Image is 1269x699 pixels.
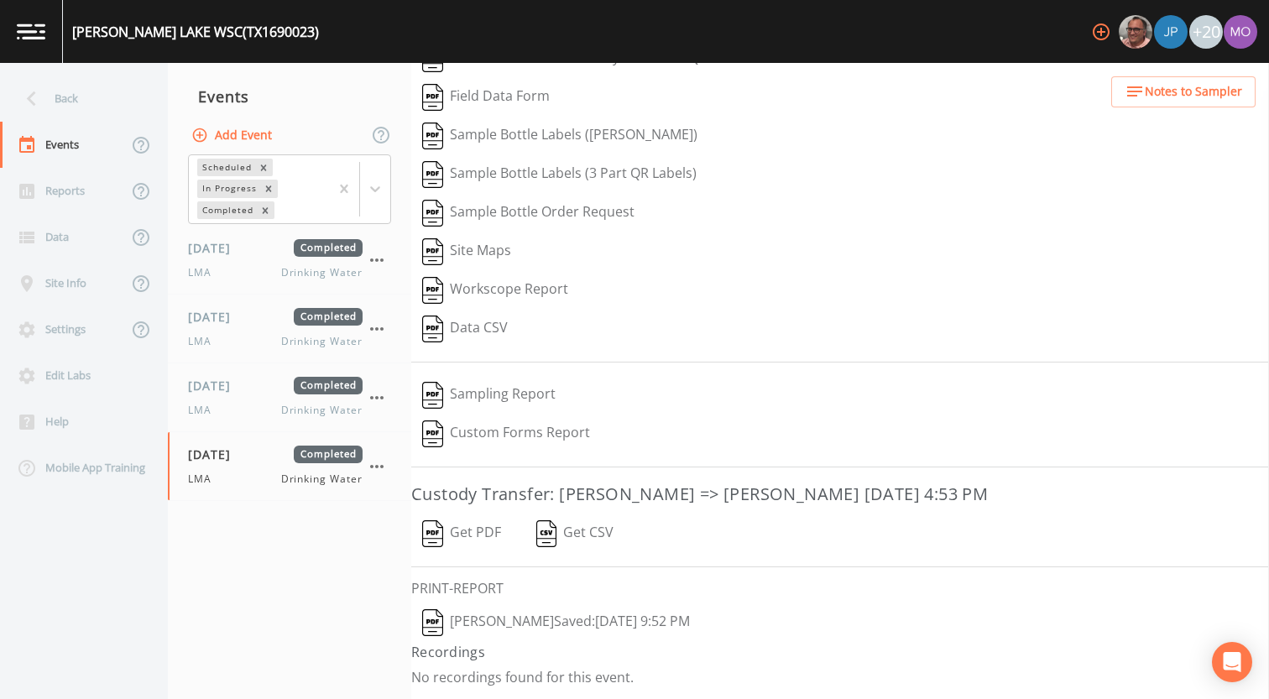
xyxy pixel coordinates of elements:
[525,514,625,553] button: Get CSV
[188,472,222,487] span: LMA
[422,520,443,547] img: svg%3e
[256,201,274,219] div: Remove Completed
[168,295,411,363] a: [DATE]CompletedLMADrinking Water
[411,376,567,415] button: Sampling Report
[422,200,443,227] img: svg%3e
[411,669,1269,686] p: No recordings found for this event.
[422,382,443,409] img: svg%3e
[294,308,363,326] span: Completed
[411,310,519,348] button: Data CSV
[72,22,319,42] div: [PERSON_NAME] LAKE WSC (TX1690023)
[1119,15,1152,49] img: e2d790fa78825a4bb76dcb6ab311d44c
[1189,15,1223,49] div: +20
[422,161,443,188] img: svg%3e
[411,117,708,155] button: Sample Bottle Labels ([PERSON_NAME])
[422,609,443,636] img: svg%3e
[197,201,256,219] div: Completed
[411,581,1269,597] h6: PRINT-REPORT
[281,265,363,280] span: Drinking Water
[168,226,411,295] a: [DATE]CompletedLMADrinking Water
[411,271,579,310] button: Workscope Report
[197,180,259,197] div: In Progress
[422,238,443,265] img: svg%3e
[188,446,243,463] span: [DATE]
[188,265,222,280] span: LMA
[1224,15,1257,49] img: 4e251478aba98ce068fb7eae8f78b90c
[168,432,411,501] a: [DATE]CompletedLMADrinking Water
[411,603,701,642] button: [PERSON_NAME]Saved:[DATE] 9:52 PM
[188,239,243,257] span: [DATE]
[294,446,363,463] span: Completed
[188,334,222,349] span: LMA
[259,180,278,197] div: Remove In Progress
[536,520,557,547] img: svg%3e
[188,377,243,394] span: [DATE]
[411,232,522,271] button: Site Maps
[411,415,601,453] button: Custom Forms Report
[197,159,254,176] div: Scheduled
[1154,15,1188,49] img: 41241ef155101aa6d92a04480b0d0000
[422,84,443,111] img: svg%3e
[422,420,443,447] img: svg%3e
[188,403,222,418] span: LMA
[281,472,363,487] span: Drinking Water
[411,642,1269,662] h4: Recordings
[168,76,411,117] div: Events
[422,277,443,304] img: svg%3e
[294,239,363,257] span: Completed
[1118,15,1153,49] div: Mike Franklin
[281,403,363,418] span: Drinking Water
[411,481,1269,508] h3: Custody Transfer: [PERSON_NAME] => [PERSON_NAME] [DATE] 4:53 PM
[422,123,443,149] img: svg%3e
[1212,642,1252,682] div: Open Intercom Messenger
[168,363,411,432] a: [DATE]CompletedLMADrinking Water
[1145,81,1242,102] span: Notes to Sampler
[188,120,279,151] button: Add Event
[411,194,645,232] button: Sample Bottle Order Request
[17,23,45,39] img: logo
[422,316,443,342] img: svg%3e
[1153,15,1188,49] div: Joshua gere Paul
[294,377,363,394] span: Completed
[411,155,708,194] button: Sample Bottle Labels (3 Part QR Labels)
[281,334,363,349] span: Drinking Water
[411,514,512,553] button: Get PDF
[254,159,273,176] div: Remove Scheduled
[188,308,243,326] span: [DATE]
[1111,76,1256,107] button: Notes to Sampler
[411,78,561,117] button: Field Data Form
